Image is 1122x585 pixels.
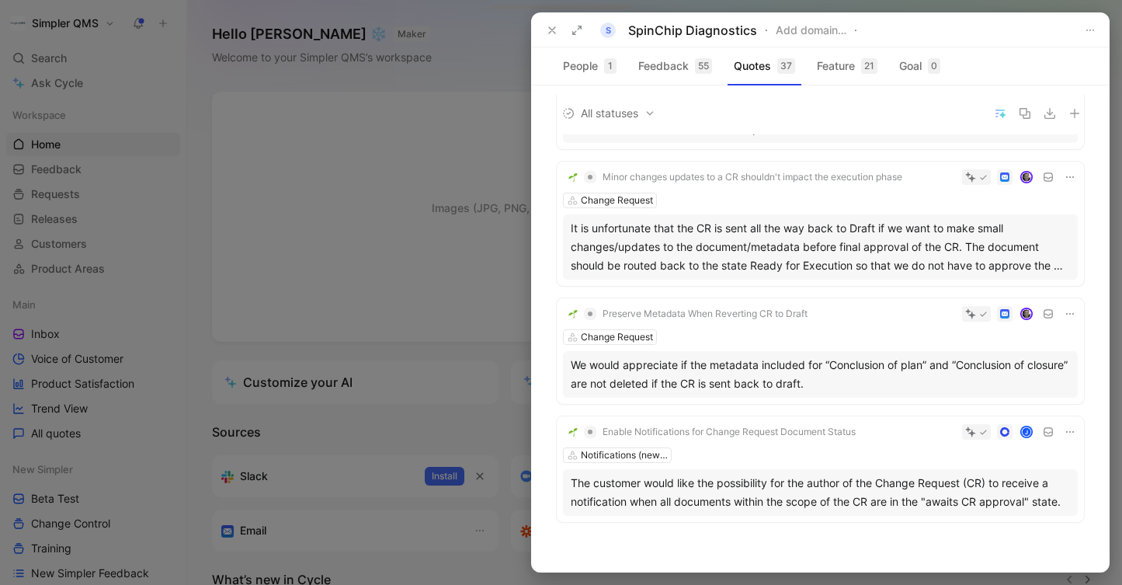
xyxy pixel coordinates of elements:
div: 55 [695,58,712,74]
button: 🌱Preserve Metadata When Reverting CR to Draft [563,305,813,323]
span: All statuses [562,104,655,123]
div: Notifications (new simpler) [581,447,668,463]
img: avatar [1022,309,1032,319]
img: 🌱 [568,309,578,319]
button: Feature [811,54,884,78]
div: S [600,23,616,38]
div: Change Request [581,329,653,345]
div: 1 [604,58,617,74]
img: avatar [1022,172,1032,183]
span: Enable Notifications for Change Request Document Status [603,426,856,438]
div: We would appreciate if the metadata included for “Conclusion of plan” and “Conclusion of closure”... [571,356,1070,393]
div: SpinChip Diagnostics [628,21,757,40]
div: It is unfortunate that the CR is sent all the way back to Draft if we want to make small changes/... [571,219,1070,275]
div: Change Request [581,193,653,208]
button: Add domain… [776,21,846,40]
div: The customer would like the possibility for the author of the Change Request (CR) to receive a no... [571,474,1070,511]
button: Feedback [632,54,718,78]
div: 37 [777,58,795,74]
button: Quotes [728,54,801,78]
div: 0 [928,58,940,74]
div: 21 [861,58,877,74]
img: 🌱 [568,172,578,182]
img: 🌱 [568,427,578,437]
button: 🌱Minor changes updates to a CR shouldn't impact the execution phase [563,168,908,186]
button: 🌱Enable Notifications for Change Request Document Status [563,423,861,441]
button: Goal [893,54,947,78]
button: All statuses [557,103,661,124]
span: Preserve Metadata When Reverting CR to Draft [603,308,808,320]
div: J [1022,427,1032,437]
span: Minor changes updates to a CR shouldn't impact the execution phase [603,171,902,183]
button: People [557,54,623,78]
